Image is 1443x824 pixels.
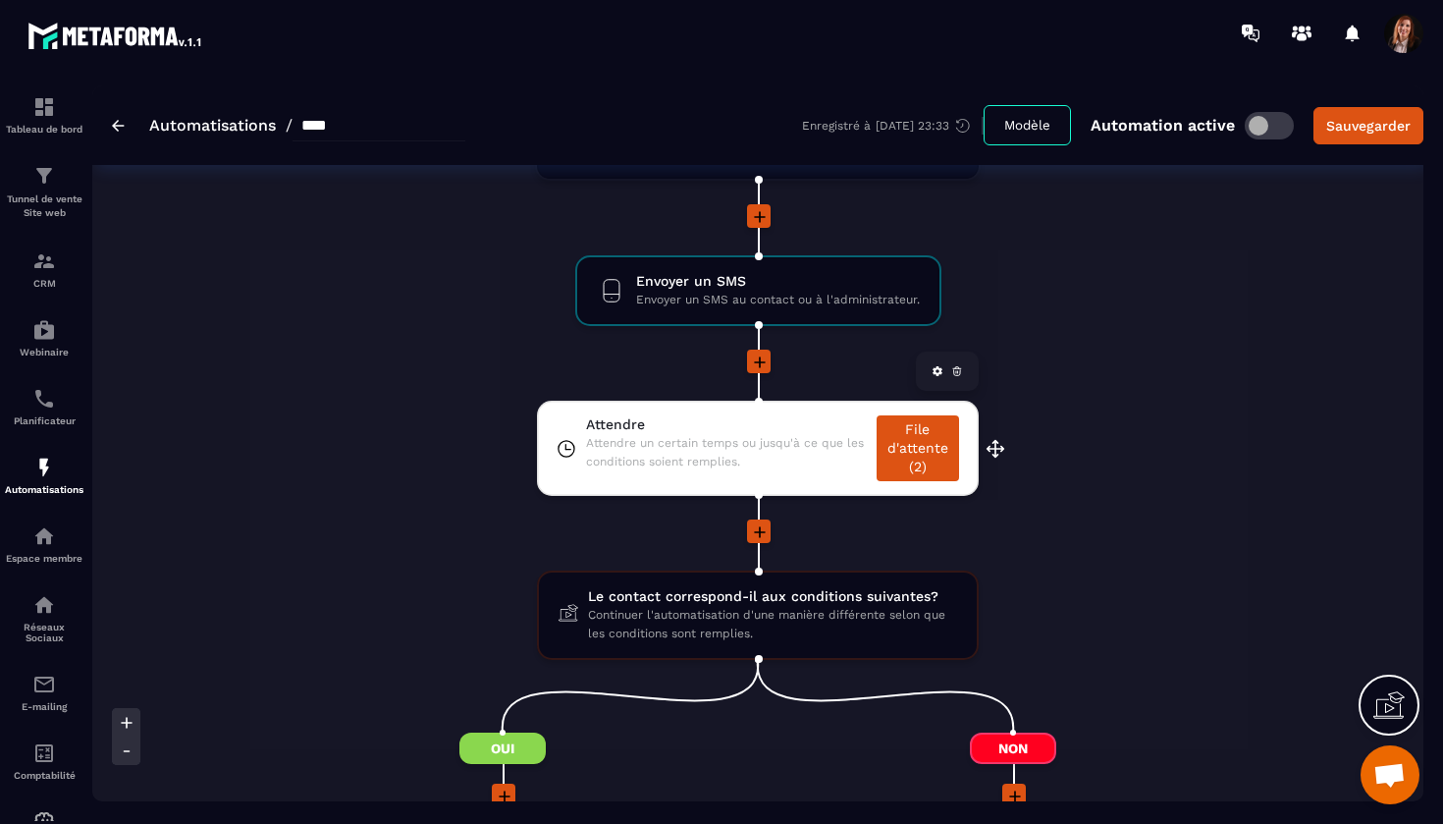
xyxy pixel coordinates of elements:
[5,81,83,149] a: formationformationTableau de bord
[32,456,56,479] img: automations
[5,510,83,578] a: automationsautomationsEspace membre
[5,622,83,643] p: Réseaux Sociaux
[1313,107,1423,144] button: Sauvegarder
[5,192,83,220] p: Tunnel de vente Site web
[5,441,83,510] a: automationsautomationsAutomatisations
[5,372,83,441] a: schedulerschedulerPlanificateur
[970,733,1056,764] span: Non
[149,116,276,135] a: Automatisations
[112,120,125,132] img: arrow
[32,673,56,696] img: email
[1091,116,1235,135] p: Automation active
[5,484,83,495] p: Automatisations
[5,124,83,135] p: Tableau de bord
[586,434,867,471] span: Attendre un certain temps ou jusqu'à ce que les conditions soient remplies.
[636,272,920,291] span: Envoyer un SMS
[5,149,83,235] a: formationformationTunnel de vente Site web
[586,415,867,434] span: Attendre
[1361,745,1419,804] div: Ouvrir le chat
[636,291,920,309] span: Envoyer un SMS au contact ou à l'administrateur.
[5,701,83,712] p: E-mailing
[5,658,83,727] a: emailemailE-mailing
[32,164,56,188] img: formation
[5,347,83,357] p: Webinaire
[984,105,1071,145] button: Modèle
[459,733,546,764] span: Oui
[5,278,83,289] p: CRM
[5,770,83,781] p: Comptabilité
[32,742,56,765] img: accountant
[286,116,293,135] span: /
[802,117,984,135] div: Enregistré à
[32,524,56,548] img: automations
[32,95,56,119] img: formation
[32,387,56,411] img: scheduler
[5,553,83,564] p: Espace membre
[32,249,56,273] img: formation
[588,606,957,643] span: Continuer l'automatisation d'une manière différente selon que les conditions sont remplies.
[876,119,949,133] p: [DATE] 23:33
[5,235,83,303] a: formationformationCRM
[877,415,959,481] a: File d'attente (2)
[27,18,204,53] img: logo
[5,578,83,658] a: social-networksocial-networkRéseaux Sociaux
[5,727,83,796] a: accountantaccountantComptabilité
[32,318,56,342] img: automations
[5,415,83,426] p: Planificateur
[588,587,957,606] span: Le contact correspond-il aux conditions suivantes?
[32,593,56,617] img: social-network
[1326,116,1411,136] div: Sauvegarder
[5,303,83,372] a: automationsautomationsWebinaire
